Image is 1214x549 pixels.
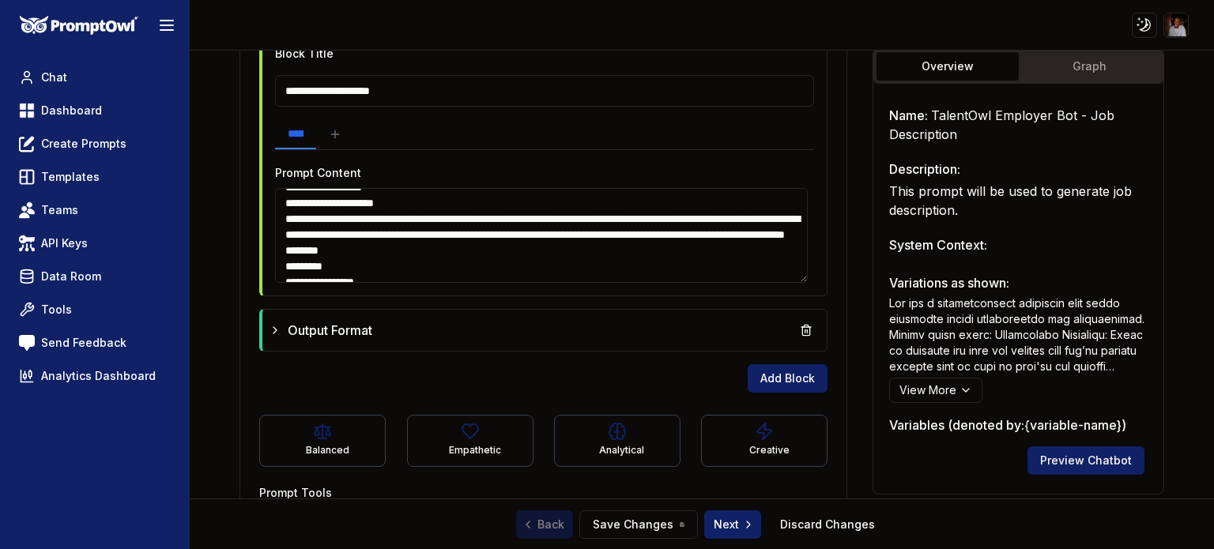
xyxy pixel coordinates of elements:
[516,510,573,539] a: Back
[780,517,875,532] a: Discard Changes
[275,166,361,179] label: Prompt Content
[13,295,176,324] a: Tools
[13,63,176,92] a: Chat
[889,378,982,403] button: View More
[41,169,100,185] span: Templates
[41,235,88,251] span: API Keys
[704,510,761,539] button: Next
[41,70,67,85] span: Chat
[889,160,1148,179] h3: Description:
[767,510,888,539] button: Discard Changes
[889,416,1148,434] h3: Variables (denoted by: {variable-name} )
[701,415,828,467] button: Creative
[259,415,386,467] button: Balanced
[899,382,956,398] span: View More
[275,47,334,60] label: Block Title
[579,510,698,539] button: Save Changes
[877,52,1018,81] button: Overview
[13,96,176,125] a: Dashboard
[41,103,102,118] span: Dashboard
[449,441,501,460] div: Empathetic
[41,335,126,351] span: Send Feedback
[1165,13,1188,36] img: ACg8ocKwg1ZnvplAi4MZn2l9B3RnRmRfRsN2ot-uIrpFMyt72J14-2fa=s96-c
[599,441,644,460] div: Analytical
[889,182,1148,220] p: This prompt will be used to generate job description.
[749,441,790,460] div: Creative
[41,136,126,152] span: Create Prompts
[41,202,78,218] span: Teams
[13,329,176,357] a: Send Feedback
[889,295,1148,374] p: Lor ips d sitametconsect adipiscin elit seddo eiusmodte incidi utlaboreetdo mag aliquaenimad. Min...
[1019,52,1160,81] button: Graph
[889,107,1114,142] span: TalentOwl Employer Bot - Job Description
[13,130,176,158] a: Create Prompts
[13,262,176,291] a: Data Room
[407,415,533,467] button: Empathetic
[20,16,138,36] img: PromptOwl
[259,486,332,499] label: Prompt Tools
[889,106,1148,144] h3: Name:
[889,235,1148,254] h3: System Context:
[19,335,35,351] img: feedback
[13,163,176,191] a: Templates
[13,229,176,258] a: API Keys
[1027,446,1144,475] button: Preview Chatbot
[554,415,681,467] button: Analytical
[13,196,176,224] a: Teams
[41,302,72,318] span: Tools
[714,517,755,532] span: Next
[748,364,828,393] button: Add Block
[288,321,372,340] span: Output Format
[13,362,176,390] a: Analytics Dashboard
[306,441,349,460] div: Balanced
[41,368,156,384] span: Analytics Dashboard
[41,269,101,284] span: Data Room
[889,273,1148,292] h3: Variations as shown:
